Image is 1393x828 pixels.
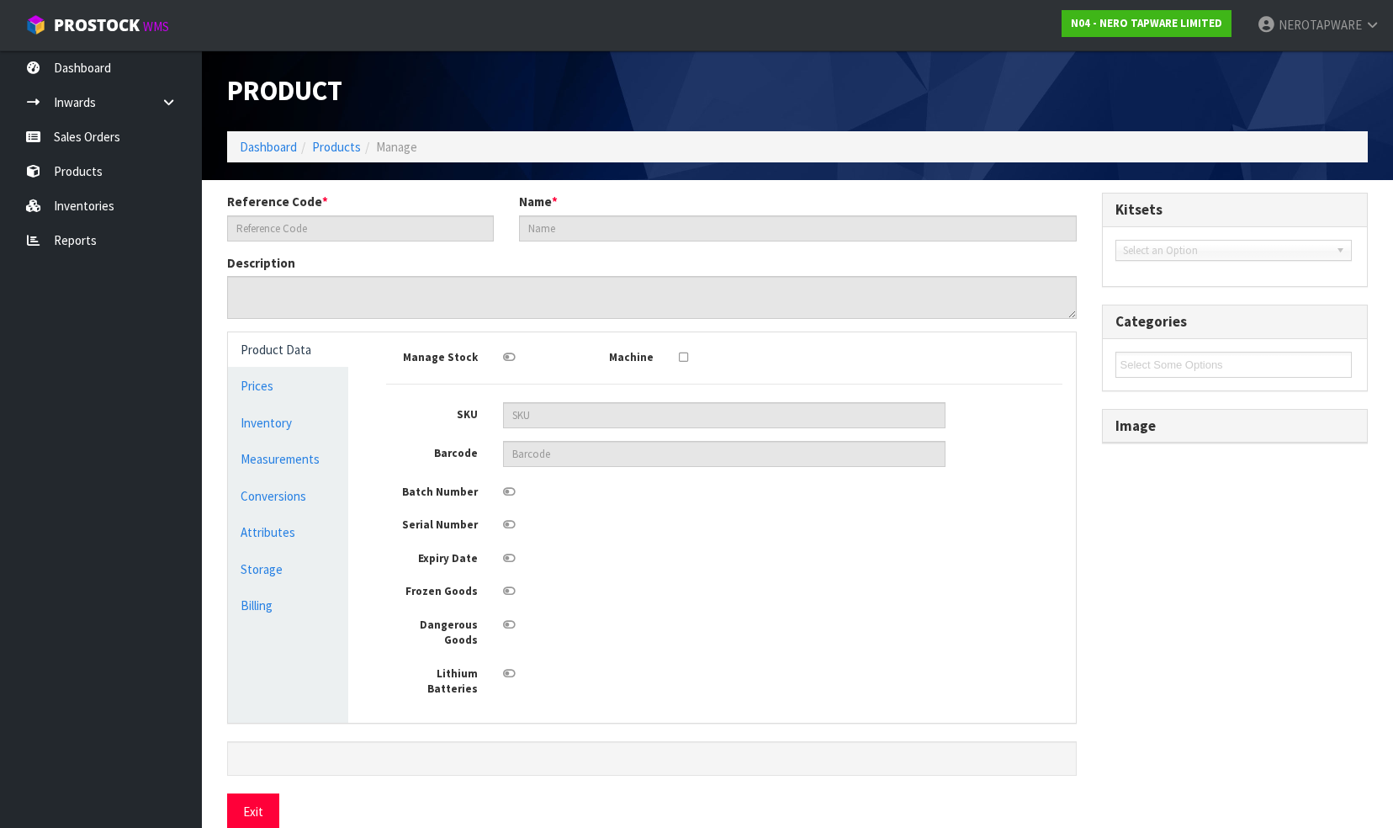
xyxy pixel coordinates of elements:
[519,215,1077,241] input: Name
[373,613,490,649] label: Dangerous Goods
[1115,314,1355,330] h3: Categories
[25,14,46,35] img: cube-alt.png
[312,139,361,155] a: Products
[373,512,490,533] label: Serial Number
[143,19,169,34] small: WMS
[503,402,945,428] input: SKU
[228,479,348,513] a: Conversions
[1071,16,1222,30] strong: N04 - NERO TAPWARE LIMITED
[1115,202,1355,218] h3: Kitsets
[227,254,295,272] label: Description
[549,345,666,366] label: Machine
[373,546,490,567] label: Expiry Date
[373,441,490,462] label: Barcode
[373,661,490,698] label: Lithium Batteries
[373,480,490,501] label: Batch Number
[227,73,342,108] span: Product
[1115,418,1355,434] h3: Image
[228,552,348,586] a: Storage
[228,369,348,403] a: Prices
[228,588,348,623] a: Billing
[228,406,348,440] a: Inventory
[227,215,494,241] input: Reference Code
[54,14,140,36] span: ProStock
[519,193,558,210] label: Name
[228,332,348,367] a: Product Data
[1123,241,1329,261] span: Select an Option
[227,193,328,210] label: Reference Code
[1279,17,1362,33] span: NEROTAPWARE
[373,402,490,423] label: SKU
[373,345,490,366] label: Manage Stock
[240,139,297,155] a: Dashboard
[228,442,348,476] a: Measurements
[503,441,945,467] input: Barcode
[373,579,490,600] label: Frozen Goods
[228,515,348,549] a: Attributes
[376,139,417,155] span: Manage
